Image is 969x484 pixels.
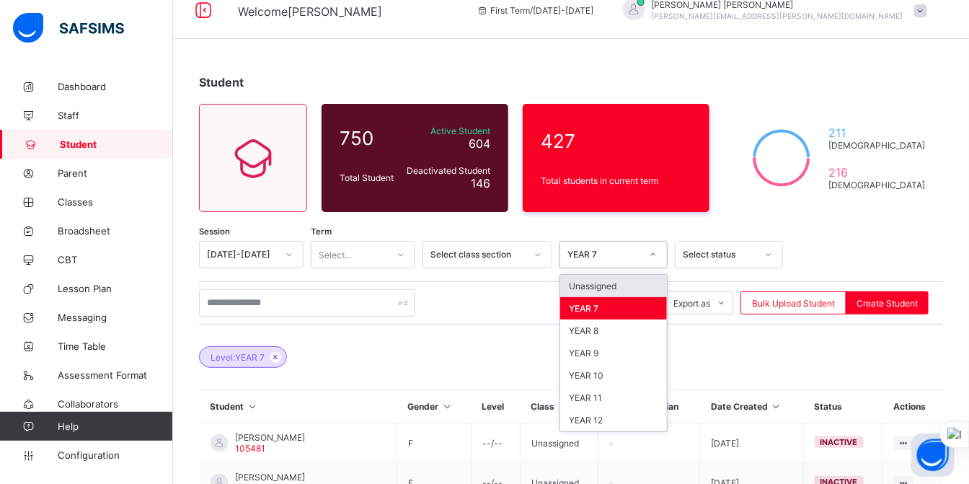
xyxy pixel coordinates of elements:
span: Total students in current term [541,175,691,186]
span: inactive [820,437,858,447]
span: Configuration [58,449,172,461]
span: Collaborators [58,398,173,410]
i: Sort in Ascending Order [247,401,259,412]
span: Export as [673,298,710,309]
div: YEAR 11 [560,387,667,409]
td: Unassigned [521,423,598,463]
span: Student [199,75,244,89]
th: Level [472,390,521,423]
div: YEAR 7 [567,250,641,260]
span: 211 [828,126,925,140]
span: Session [199,226,230,237]
div: Select... [319,241,351,268]
th: Actions [882,390,943,423]
span: CBT [58,254,173,265]
span: [PERSON_NAME][EMAIL_ADDRESS][PERSON_NAME][DOMAIN_NAME] [652,12,903,20]
span: [DEMOGRAPHIC_DATA] [828,140,925,151]
span: Broadsheet [58,225,173,237]
span: Messaging [58,312,173,323]
td: [DATE] [700,423,803,463]
button: Open asap [911,434,955,477]
th: Student [200,390,397,423]
th: Class [521,390,598,423]
span: 604 [469,136,490,151]
span: Create Student [857,298,918,309]
span: Help [58,421,172,432]
span: Lesson Plan [58,283,173,294]
div: Unassigned [560,275,667,297]
span: Deactivated Student [404,165,490,176]
th: Gender [397,390,471,423]
span: 146 [471,176,490,190]
span: Dashboard [58,81,173,92]
div: YEAR 12 [560,409,667,431]
div: YEAR 8 [560,320,667,342]
span: [PERSON_NAME] [235,472,305,483]
span: Time Table [58,340,173,352]
span: 105481 [235,443,265,454]
div: Select status [683,250,756,260]
div: Total Student [336,169,401,187]
span: [PERSON_NAME] [235,432,305,443]
span: session/term information [477,5,594,16]
img: safsims [13,13,124,43]
span: Staff [58,110,173,121]
span: 216 [828,165,925,180]
span: Classes [58,196,173,208]
div: YEAR 10 [560,364,667,387]
span: [DEMOGRAPHIC_DATA] [828,180,925,190]
th: Status [803,390,882,423]
span: Assessment Format [58,369,173,381]
span: Active Student [404,126,490,136]
span: 427 [541,130,691,152]
span: Term [311,226,332,237]
i: Sort in Ascending Order [770,401,782,412]
div: YEAR 9 [560,342,667,364]
span: Bulk Upload Student [752,298,835,309]
td: F [397,423,471,463]
div: [DATE]-[DATE] [207,250,277,260]
span: Welcome [PERSON_NAME] [238,4,382,19]
span: 750 [340,127,397,149]
th: Date Created [700,390,803,423]
td: --/-- [472,423,521,463]
span: Parent [58,167,173,179]
div: Select class section [430,250,526,260]
div: YEAR 7 [560,297,667,320]
i: Sort in Ascending Order [441,401,453,412]
span: Student [60,138,173,150]
span: Level: YEAR 7 [211,352,265,363]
